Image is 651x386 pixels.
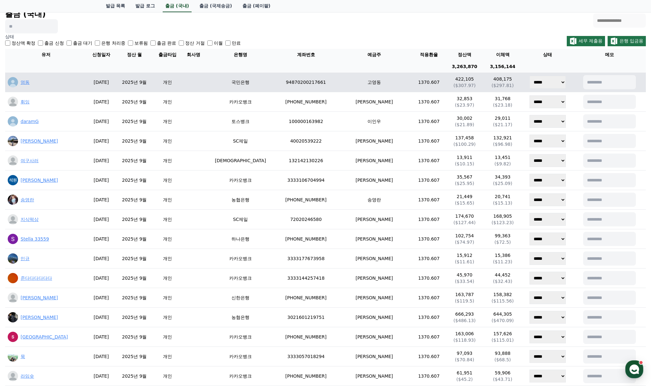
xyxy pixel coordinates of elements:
p: 93,888 [486,350,519,356]
td: 2025년 9월 [116,308,153,327]
td: 개인 [153,288,182,308]
td: 2025년 9월 [116,366,153,386]
a: [PERSON_NAME] [21,315,58,320]
h2: 출금 (국내) [5,9,112,19]
a: 지식떡상 [21,217,39,222]
td: [DATE] [87,288,116,308]
p: 132,921 [486,135,519,141]
td: 3333177673958 [276,249,336,268]
span: 홈 [20,213,24,218]
img: img_640x640.jpg [8,351,18,362]
span: 세무 제출용 [579,38,602,43]
th: 정산액 [446,49,484,61]
p: ($486.13) [448,317,481,324]
label: 은행 처리중 [101,40,125,46]
p: ($25.95) [448,180,481,187]
p: 13,451 [486,154,519,161]
img: profile_blank.webp [8,97,18,107]
td: 1370.607 [412,171,445,190]
p: ($96.98) [486,141,519,147]
a: [PERSON_NAME] [21,138,58,144]
label: 만료 [232,40,241,46]
td: 개인 [153,327,182,347]
td: 개인 [153,171,182,190]
td: 2025년 9월 [116,229,153,249]
td: 2025년 9월 [116,347,153,366]
p: ($119.5) [448,298,481,304]
td: 2025년 9월 [116,92,153,112]
a: Stella 33559 [21,236,49,241]
td: 3021601219751 [276,308,336,327]
td: 카카오뱅크 [205,327,276,347]
td: 카카오뱅크 [205,249,276,268]
p: ($15.13) [486,200,519,206]
td: 1370.607 [412,131,445,151]
p: ($43.71) [486,376,519,382]
th: 은행명 [205,49,276,61]
p: 35,567 [448,174,481,180]
td: 2025년 9월 [116,151,153,171]
label: 보류됨 [134,40,148,46]
td: 카카오뱅크 [205,366,276,386]
p: 34,393 [486,174,519,180]
img: img_640x640.jpg [8,136,18,146]
td: [DATE] [87,308,116,327]
td: 2025년 9월 [116,131,153,151]
p: 137,458 [448,135,481,141]
label: 출금 신청 [44,40,64,46]
td: 1370.607 [412,92,445,112]
td: [PHONE_NUMBER] [276,327,336,347]
p: ($45.2) [448,376,481,382]
td: 개인 [153,73,182,92]
p: 13,911 [448,154,481,161]
td: [DATE] [87,171,116,190]
p: ($21.17) [486,121,519,128]
a: 민규 [21,256,30,261]
td: 개인 [153,131,182,151]
td: 1370.607 [412,190,445,210]
th: 유저 [5,49,87,61]
p: 644,305 [486,311,519,317]
p: ($32.43) [486,278,519,285]
td: 개인 [153,249,182,268]
p: 44,452 [486,272,519,278]
p: 422,105 [448,76,481,82]
label: 정산 거절 [185,40,204,46]
td: 개인 [153,347,182,366]
a: 홈 [2,204,42,220]
th: 메모 [574,49,646,61]
span: 설정 [99,213,107,218]
td: 이인우 [336,112,412,131]
a: [PERSON_NAME] [21,295,58,300]
td: 1370.607 [412,366,445,386]
td: [PERSON_NAME] [336,171,412,190]
td: [PERSON_NAME] [336,347,412,366]
p: 29,011 [486,115,519,121]
p: ($127.44) [448,219,481,226]
td: 3333057018294 [276,347,336,366]
td: 94870200217661 [276,73,336,92]
p: 15,912 [448,252,481,259]
p: ($25.09) [486,180,519,187]
td: [PERSON_NAME] [336,308,412,327]
td: 개인 [153,210,182,229]
p: 666,293 [448,311,481,317]
td: 72020246580 [276,210,336,229]
label: 출금 대기 [73,40,92,46]
td: 신한은행 [205,288,276,308]
td: [PERSON_NAME] [336,327,412,347]
td: 개인 [153,190,182,210]
td: [DATE] [87,112,116,131]
td: 2025년 9월 [116,327,153,347]
th: 예금주 [336,49,412,61]
p: ($470.09) [486,317,519,324]
p: ($10.15) [448,161,481,167]
p: 408,175 [486,76,519,82]
img: ACg8ocJi4hU-n9icetm9rUOMK8nkZS7TQTex7OvSm8-uB5bVWuITL0g=s96-c [8,273,18,283]
p: 163,787 [448,291,481,298]
p: 102,754 [448,232,481,239]
p: ($115.01) [486,337,519,343]
p: 157,626 [486,330,519,337]
button: 세무 제출용 [567,36,605,46]
img: ACg8ocIggizz9Q0LqAfBXi_RgVY885jbOg2Y4myIzdMVuNzHSDTKjg=s96-c [8,332,18,342]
